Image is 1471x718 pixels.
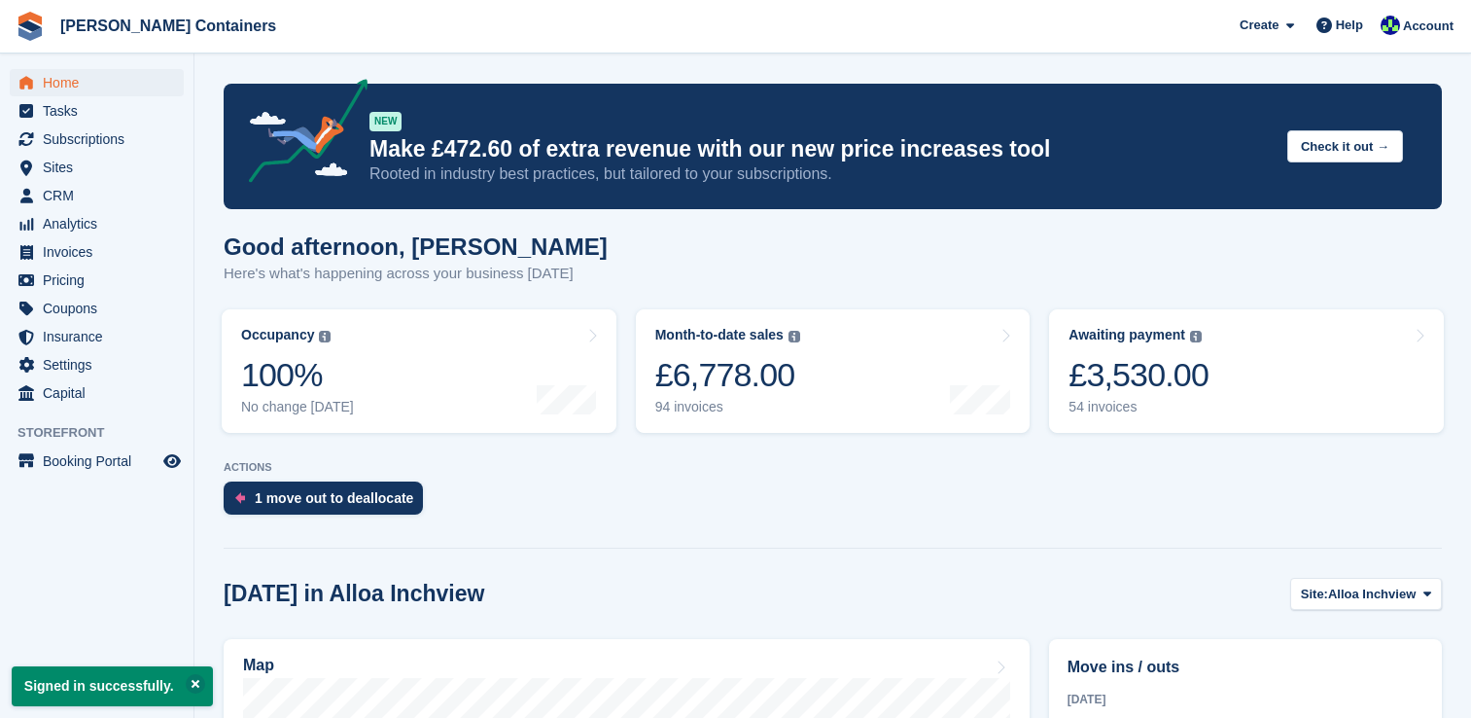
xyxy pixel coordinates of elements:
[18,423,193,443] span: Storefront
[636,309,1031,433] a: Month-to-date sales £6,778.00 94 invoices
[43,351,159,378] span: Settings
[232,79,368,190] img: price-adjustments-announcement-icon-8257ccfd72463d97f412b2fc003d46551f7dbcb40ab6d574587a9cd5c0d94...
[43,182,159,209] span: CRM
[1068,656,1423,679] h2: Move ins / outs
[10,295,184,322] a: menu
[1328,585,1416,604] span: Alloa Inchview
[1287,130,1403,162] button: Check it out →
[10,323,184,350] a: menu
[43,69,159,96] span: Home
[16,12,45,41] img: stora-icon-8386f47178a22dfd0bd8f6a31ec36ba5ce8667c1dd55bd0f319d3a0aa187defe.svg
[10,448,184,475] a: menu
[1403,17,1453,36] span: Account
[10,182,184,209] a: menu
[10,126,184,153] a: menu
[235,492,245,504] img: move_outs_to_deallocate_icon-f764333ba52eb49d3ac5e1228854f67142a1ed5810a6f6cc68b1a99e826820c5.svg
[10,351,184,378] a: menu
[1068,399,1208,415] div: 54 invoices
[224,482,433,524] a: 1 move out to deallocate
[1068,355,1208,395] div: £3,530.00
[43,210,159,237] span: Analytics
[43,97,159,125] span: Tasks
[43,126,159,153] span: Subscriptions
[12,666,213,706] p: Signed in successfully.
[241,399,354,415] div: No change [DATE]
[1190,331,1202,342] img: icon-info-grey-7440780725fd019a000dd9b08b2336e03edf1995a4989e88bcd33f0948082b44.svg
[1381,16,1400,35] img: Audra Whitelaw
[788,331,800,342] img: icon-info-grey-7440780725fd019a000dd9b08b2336e03edf1995a4989e88bcd33f0948082b44.svg
[241,327,314,343] div: Occupancy
[1336,16,1363,35] span: Help
[10,210,184,237] a: menu
[10,238,184,266] a: menu
[319,331,331,342] img: icon-info-grey-7440780725fd019a000dd9b08b2336e03edf1995a4989e88bcd33f0948082b44.svg
[10,379,184,407] a: menu
[1290,578,1442,610] button: Site: Alloa Inchview
[43,154,159,181] span: Sites
[224,263,608,285] p: Here's what's happening across your business [DATE]
[43,323,159,350] span: Insurance
[43,295,159,322] span: Coupons
[241,355,354,395] div: 100%
[222,309,616,433] a: Occupancy 100% No change [DATE]
[1068,691,1423,708] div: [DATE]
[43,238,159,266] span: Invoices
[43,379,159,407] span: Capital
[655,355,800,395] div: £6,778.00
[10,69,184,96] a: menu
[53,10,284,42] a: [PERSON_NAME] Containers
[369,135,1272,163] p: Make £472.60 of extra revenue with our new price increases tool
[655,327,784,343] div: Month-to-date sales
[224,581,484,607] h2: [DATE] in Alloa Inchview
[655,399,800,415] div: 94 invoices
[369,112,402,131] div: NEW
[10,154,184,181] a: menu
[160,449,184,473] a: Preview store
[243,657,274,674] h2: Map
[1240,16,1278,35] span: Create
[1301,585,1328,604] span: Site:
[369,163,1272,185] p: Rooted in industry best practices, but tailored to your subscriptions.
[10,97,184,125] a: menu
[10,267,184,294] a: menu
[224,233,608,260] h1: Good afternoon, [PERSON_NAME]
[255,490,413,506] div: 1 move out to deallocate
[224,461,1442,474] p: ACTIONS
[1049,309,1444,433] a: Awaiting payment £3,530.00 54 invoices
[43,267,159,294] span: Pricing
[1068,327,1185,343] div: Awaiting payment
[43,448,159,475] span: Booking Portal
